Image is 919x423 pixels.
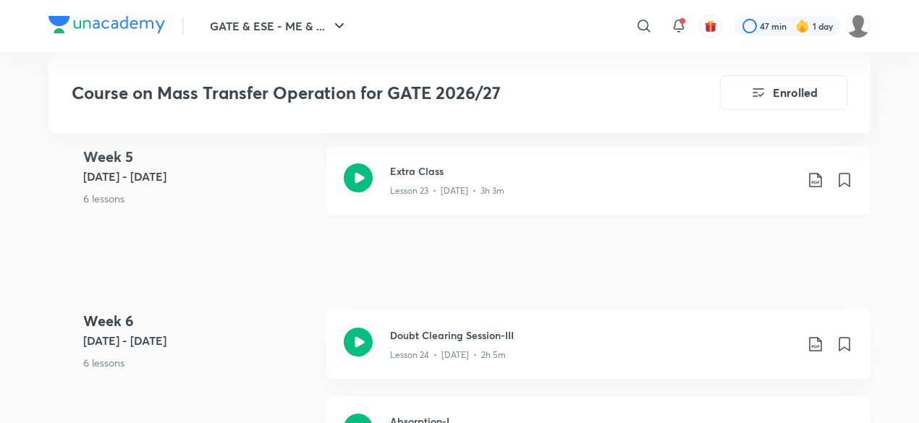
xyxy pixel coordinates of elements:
[83,191,315,206] p: 6 lessons
[201,12,357,40] button: GATE & ESE - ME & ...
[699,14,722,38] button: avatar
[704,20,717,33] img: avatar
[83,168,315,185] h5: [DATE] - [DATE]
[83,355,315,370] p: 6 lessons
[390,328,795,343] h3: Doubt Clearing Session-III
[48,16,165,33] img: Company Logo
[326,146,871,232] a: Extra ClassLesson 23 • [DATE] • 3h 3m
[795,19,810,33] img: streak
[720,75,847,110] button: Enrolled
[83,332,315,349] h5: [DATE] - [DATE]
[83,310,315,332] h4: Week 6
[390,163,795,179] h3: Extra Class
[846,14,871,38] img: Gungun
[326,310,871,396] a: Doubt Clearing Session-IIILesson 24 • [DATE] • 2h 5m
[83,146,315,168] h4: Week 5
[48,16,165,37] a: Company Logo
[390,184,504,197] p: Lesson 23 • [DATE] • 3h 3m
[390,349,506,362] p: Lesson 24 • [DATE] • 2h 5m
[72,82,638,103] h3: Course on Mass Transfer Operation for GATE 2026/27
